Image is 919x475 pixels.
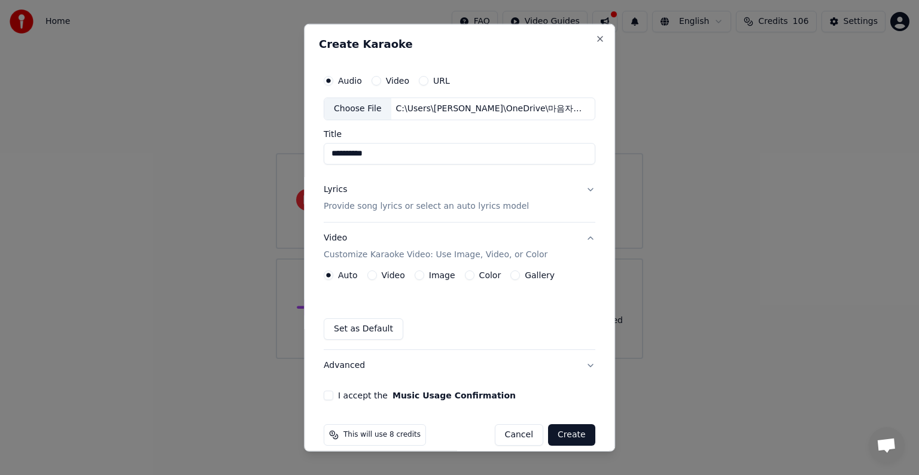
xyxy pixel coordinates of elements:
[324,270,595,349] div: VideoCustomize Karaoke Video: Use Image, Video, or Color
[392,391,516,400] button: I accept the
[338,271,358,279] label: Auto
[324,130,595,138] label: Title
[479,271,501,279] label: Color
[338,391,516,400] label: I accept the
[343,430,421,440] span: This will use 8 credits
[433,77,450,85] label: URL
[324,200,529,212] p: Provide song lyrics or select an auto lyrics model
[338,77,362,85] label: Audio
[324,223,595,270] button: VideoCustomize Karaoke Video: Use Image, Video, or Color
[319,39,600,50] h2: Create Karaoke
[382,271,405,279] label: Video
[324,350,595,381] button: Advanced
[324,232,547,261] div: Video
[324,174,595,222] button: LyricsProvide song lyrics or select an auto lyrics model
[324,318,403,340] button: Set as Default
[495,424,543,446] button: Cancel
[324,184,347,196] div: Lyrics
[324,98,391,120] div: Choose File
[386,77,409,85] label: Video
[391,103,595,115] div: C:\Users\[PERSON_NAME]\OneDrive\마음자리-마음voice-[Key_ -2]-#[PERSON_NAME]#신곡눈물비.mp3
[525,271,555,279] label: Gallery
[324,249,547,261] p: Customize Karaoke Video: Use Image, Video, or Color
[548,424,595,446] button: Create
[429,271,455,279] label: Image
